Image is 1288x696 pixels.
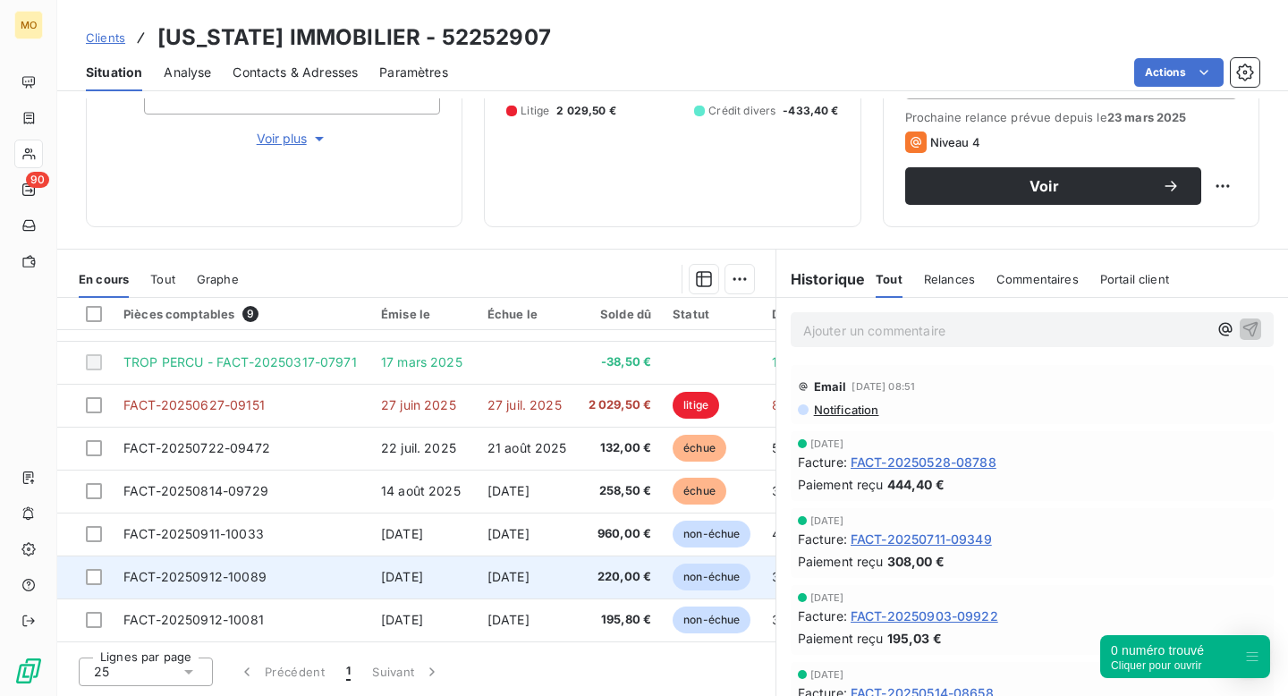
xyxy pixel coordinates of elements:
span: [DATE] [487,526,530,541]
span: 27 juin 2025 [381,397,456,412]
span: 22 juil. 2025 [381,440,456,455]
span: 21 août 2025 [487,440,567,455]
span: Graphe [197,272,239,286]
span: 182 j [772,354,801,369]
span: FACT-20250528-08788 [851,453,996,471]
span: Notification [812,403,879,417]
span: Voir plus [257,130,328,148]
span: 90 [26,172,49,188]
span: 25 [94,663,109,681]
div: Pièces comptables [123,306,360,322]
button: 1 [335,653,361,691]
span: 17 mars 2025 [381,354,462,369]
span: FACT-20250711-09349 [851,530,992,548]
span: 132,00 € [589,439,652,457]
span: Paiement reçu [798,552,884,571]
span: Situation [86,64,142,81]
span: [DATE] [810,438,844,449]
button: Précédent [227,653,335,691]
span: Analyse [164,64,211,81]
span: 2 029,50 € [589,396,652,414]
span: 55 j [772,440,793,455]
span: 9 [242,306,258,322]
span: Crédit divers [708,103,775,119]
button: Suivant [361,653,452,691]
span: 80 j [772,397,795,412]
span: [DATE] [381,569,423,584]
div: MO [14,11,43,39]
span: Paramètres [379,64,448,81]
span: Tout [876,272,902,286]
span: 4 j [772,526,786,541]
span: 3 j [772,612,786,627]
button: Actions [1134,58,1224,87]
div: Échue le [487,307,567,321]
span: 32 j [772,483,795,498]
a: Clients [86,29,125,47]
button: Voir [905,167,1201,205]
span: Tout [150,272,175,286]
span: TROP PERCU - FACT-20250317-07971 [123,354,357,369]
span: 2 029,50 € [556,103,616,119]
span: [DATE] [487,483,530,498]
span: FACT-20250912-10089 [123,569,267,584]
div: Émise le [381,307,466,321]
span: 3 j [772,569,786,584]
div: Statut [673,307,750,321]
span: 308,00 € [887,552,945,571]
span: [DATE] [381,526,423,541]
span: 195,80 € [589,611,652,629]
span: Portail client [1100,272,1169,286]
span: [DATE] [810,515,844,526]
span: [DATE] 08:51 [852,381,915,392]
div: Solde dû [589,307,652,321]
button: Voir plus [144,129,440,149]
span: Paiement reçu [798,475,884,494]
span: [DATE] [487,612,530,627]
span: Commentaires [996,272,1079,286]
span: Paiement reçu [798,629,884,648]
h6: Historique [776,268,866,290]
span: 960,00 € [589,525,652,543]
span: FACT-20250903-09922 [851,607,998,625]
span: 23 mars 2025 [1107,110,1187,124]
span: non-échue [673,521,750,547]
span: [DATE] [487,569,530,584]
span: échue [673,478,726,505]
span: Voir [927,179,1162,193]
span: 220,00 € [589,568,652,586]
span: [DATE] [810,592,844,603]
span: [DATE] [381,612,423,627]
span: Facture : [798,607,847,625]
img: Logo LeanPay [14,657,43,685]
span: Clients [86,30,125,45]
span: 14 août 2025 [381,483,461,498]
div: Délai [772,307,820,321]
h3: [US_STATE] IMMOBILIER - 52252907 [157,21,551,54]
span: 195,03 € [887,629,942,648]
span: Litige [521,103,549,119]
span: Contacts & Adresses [233,64,358,81]
span: litige [673,392,719,419]
span: Facture : [798,530,847,548]
span: -38,50 € [589,353,652,371]
span: FACT-20250722-09472 [123,440,270,455]
span: FACT-20250814-09729 [123,483,268,498]
span: 444,40 € [887,475,945,494]
span: 27 juil. 2025 [487,397,562,412]
span: échue [673,435,726,462]
span: Prochaine relance prévue depuis le [905,110,1237,124]
span: [DATE] [810,669,844,680]
span: En cours [79,272,129,286]
span: FACT-20250911-10033 [123,526,264,541]
span: FACT-20250627-09151 [123,397,265,412]
span: non-échue [673,564,750,590]
span: FACT-20250912-10081 [123,612,264,627]
span: Facture : [798,453,847,471]
span: Niveau 4 [930,135,980,149]
span: 1 [346,663,351,681]
span: non-échue [673,607,750,633]
span: 258,50 € [589,482,652,500]
span: -433,40 € [783,103,838,119]
span: Relances [924,272,975,286]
